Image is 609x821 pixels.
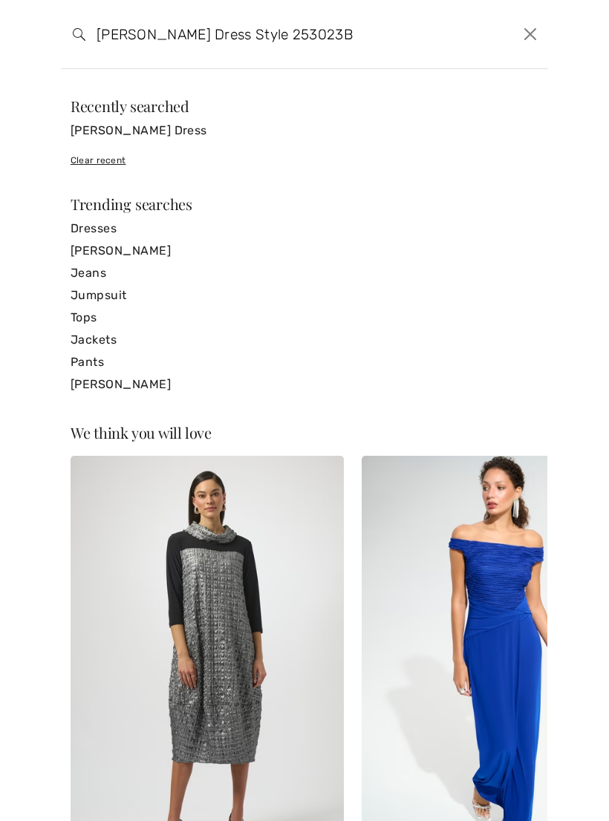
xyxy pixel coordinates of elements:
a: Pants [71,351,538,373]
span: We think you will love [71,422,212,442]
a: [PERSON_NAME] Dress [71,120,538,142]
a: Jackets [71,329,538,351]
a: Jeans [71,262,538,284]
a: Dresses [71,217,538,240]
span: Help [34,10,65,24]
a: [PERSON_NAME] [71,240,538,262]
a: [PERSON_NAME] [71,373,538,396]
div: Clear recent [71,154,538,167]
input: TYPE TO SEARCH [85,12,420,56]
div: Recently searched [71,99,538,114]
div: Trending searches [71,197,538,212]
a: Tops [71,307,538,329]
img: search the website [73,28,85,41]
button: Close [519,22,542,46]
a: Jumpsuit [71,284,538,307]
